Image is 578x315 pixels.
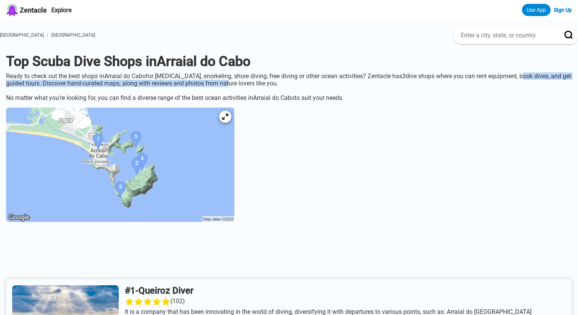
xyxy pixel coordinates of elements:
a: Explore [51,6,72,14]
input: Enter a city, state, or country [460,31,554,39]
span: › [47,32,48,38]
a: Sign Up [554,7,572,13]
a: Use App [522,4,551,16]
img: Arraial do Cabo dive site map [6,108,234,222]
iframe: Advertisement [105,236,474,270]
span: Zentacle [20,6,47,14]
a: Zentacle logoZentacle [6,4,47,16]
h1: Top Scuba Dive Shops in Arraial do Cabo [6,53,572,69]
img: Zentacle logo [6,4,18,16]
a: [GEOGRAPHIC_DATA] [51,32,95,38]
